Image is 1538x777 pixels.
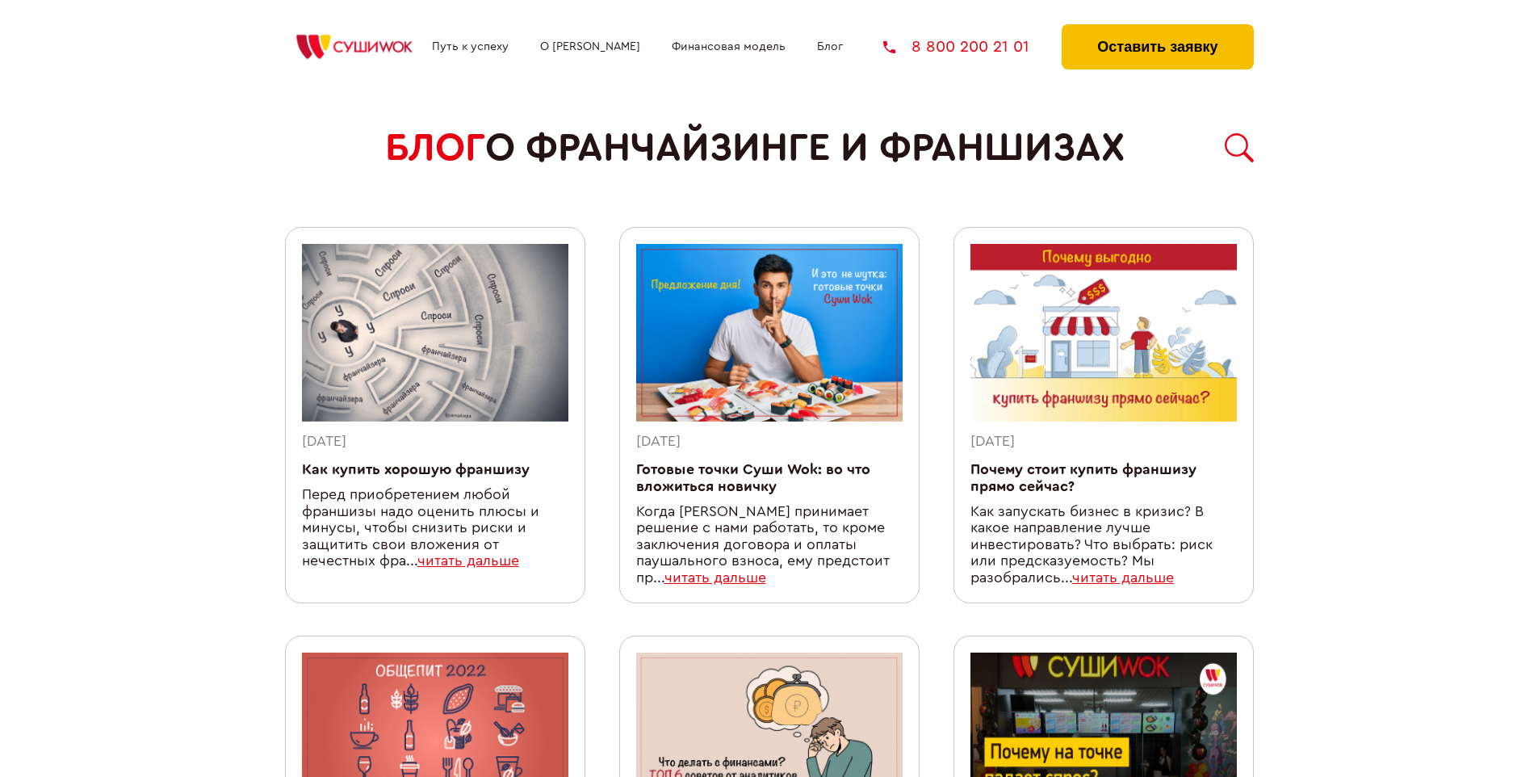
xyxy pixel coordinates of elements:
a: Путь к успеху [432,40,509,53]
div: Как запускать бизнес в кризис? В какое направление лучше инвестировать? Что выбрать: риск или пре... [970,504,1237,587]
span: 8 800 200 21 01 [911,39,1029,55]
a: Почему стоит купить франшизу прямо сейчас? [970,463,1196,493]
a: читать дальше [1072,571,1174,585]
span: о франчайзинге и франшизах [485,126,1125,170]
div: Когда [PERSON_NAME] принимает решение с нами работать, то кроме заключения договора и оплаты пауш... [636,504,903,587]
a: читать дальше [417,554,519,568]
a: Как купить хорошую франшизу [302,463,530,477]
a: Блог [817,40,843,53]
a: Финансовая модель [672,40,786,53]
a: читать дальше [664,571,766,585]
div: [DATE] [302,434,568,451]
span: БЛОГ [385,126,485,170]
a: Готовые точки Суши Wok: во что вложиться новичку [636,463,870,493]
div: [DATE] [970,434,1237,451]
a: О [PERSON_NAME] [540,40,640,53]
a: 8 800 200 21 01 [883,39,1029,55]
div: Перед приобретением любой франшизы надо оценить плюсы и минусы, чтобы снизить риски и защитить св... [302,487,568,570]
div: [DATE] [636,434,903,451]
button: Оставить заявку [1062,24,1253,69]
